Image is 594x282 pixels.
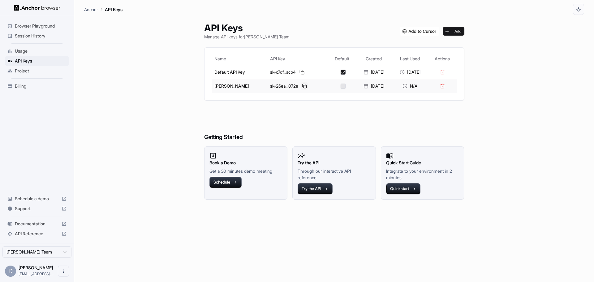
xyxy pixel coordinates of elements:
h6: Getting Started [204,108,464,142]
div: sk-26ea...072e [270,82,326,90]
p: API Keys [105,6,123,13]
div: [DATE] [394,69,426,75]
span: djutras@gmail.com [19,271,54,276]
img: Anchor Logo [14,5,60,11]
div: D [5,266,16,277]
td: [PERSON_NAME] [212,79,268,93]
div: Session History [5,31,69,41]
p: Manage API keys for [PERSON_NAME] Team [204,33,290,40]
span: Project [15,68,67,74]
p: Get a 30 minutes demo meeting [209,168,282,174]
p: Anchor [84,6,98,13]
span: API Reference [15,231,59,237]
img: Add anchorbrowser MCP server to Cursor [400,27,439,36]
span: Schedule a demo [15,196,59,202]
p: Through our interactive API reference [298,168,371,181]
span: Denis Jutras [19,265,53,270]
h1: API Keys [204,22,290,33]
div: sk-c7df...acb4 [270,68,326,76]
div: Billing [5,81,69,91]
div: [DATE] [358,83,390,89]
th: Default [328,53,356,65]
button: Copy API key [301,82,308,90]
div: Documentation [5,219,69,229]
span: API Keys [15,58,67,64]
button: Add [443,27,464,36]
div: Browser Playground [5,21,69,31]
th: Actions [428,53,457,65]
h2: Book a Demo [209,159,282,166]
div: API Reference [5,229,69,239]
th: Created [356,53,392,65]
div: Schedule a demo [5,194,69,204]
div: Support [5,204,69,214]
span: Support [15,206,59,212]
span: Browser Playground [15,23,67,29]
span: Usage [15,48,67,54]
th: Last Used [392,53,428,65]
span: Documentation [15,221,59,227]
div: Project [5,66,69,76]
td: Default API Key [212,65,268,79]
h2: Quick Start Guide [386,159,459,166]
button: Schedule [209,177,242,188]
th: Name [212,53,268,65]
button: Open menu [58,266,69,277]
div: [DATE] [358,69,390,75]
div: N/A [394,83,426,89]
div: Usage [5,46,69,56]
button: Try the API [298,183,333,194]
h2: Try the API [298,159,371,166]
span: Billing [15,83,67,89]
th: API Key [268,53,328,65]
div: API Keys [5,56,69,66]
nav: breadcrumb [84,6,123,13]
span: Session History [15,33,67,39]
button: Copy API key [298,68,306,76]
p: Integrate to your environment in 2 minutes [386,168,459,181]
button: Quickstart [386,183,420,194]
